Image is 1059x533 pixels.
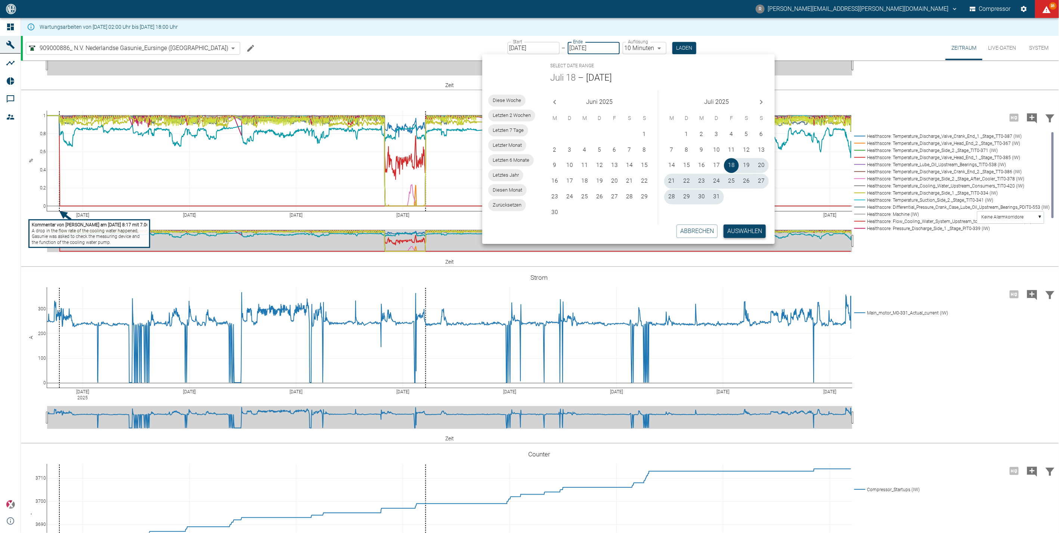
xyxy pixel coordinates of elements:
div: Letztes Jahr [488,169,523,181]
label: Ende [573,38,583,45]
div: Letzten 7 Tage [488,124,528,136]
tspan: Kommentar von [PERSON_NAME] am [DATE] 8:17 mit 7.061 [32,222,152,227]
div: Letzter Monat [488,139,526,151]
button: 18 [577,174,592,189]
img: logo [5,4,17,14]
span: Montag [665,111,678,126]
span: Sonntag [755,111,768,126]
button: Kommentar hinzufügen [1023,461,1041,481]
button: Compressor [968,2,1013,16]
button: Kommentar hinzufügen [1023,108,1041,127]
div: Diese Woche [488,94,526,106]
span: Samstag [623,111,636,126]
button: Laden [672,42,696,54]
button: 6 [754,127,769,142]
span: Letzten 7 Tage [488,127,528,134]
div: Letzten 2 Wochen [488,109,535,121]
button: Zeitraum [945,36,982,60]
button: Machine bearbeiten [243,41,258,56]
span: Hohe Auflösung nur für Zeiträume von <3 Tagen verfügbar [1005,290,1023,297]
button: 15 [637,158,652,173]
button: 15 [679,158,694,173]
span: Montag [548,111,561,126]
button: 28 [664,189,679,204]
button: 22 [637,174,652,189]
span: Diesen Monat [488,186,527,194]
span: [DATE] [586,72,612,84]
button: 14 [664,158,679,173]
button: Kommentar hinzufügen [1023,285,1041,304]
button: 13 [607,158,622,173]
button: 14 [622,158,637,173]
button: 4 [724,127,739,142]
p: – [562,44,566,52]
span: Dienstag [680,111,693,126]
button: 23 [694,174,709,189]
button: 27 [754,174,769,189]
button: 28 [622,189,637,204]
button: 1 [679,127,694,142]
label: Start [513,38,522,45]
span: Juli 2025 [704,97,729,107]
label: Auflösung [628,38,648,45]
button: 17 [709,158,724,173]
button: 3 [709,127,724,142]
button: rene.anke@neac.de [755,2,959,16]
div: Diesen Monat [488,184,527,196]
button: 5 [739,127,754,142]
button: Live-Daten [982,36,1022,60]
button: 21 [622,174,637,189]
span: Donnerstag [593,111,606,126]
button: 22 [679,174,694,189]
button: 8 [679,142,694,157]
button: 9 [547,158,562,173]
button: 5 [592,142,607,157]
button: Einstellungen [1017,2,1031,16]
span: Freitag [608,111,621,126]
button: 18 [724,158,739,173]
span: Mittwoch [695,111,708,126]
button: 21 [664,174,679,189]
span: Freitag [725,111,738,126]
button: 10 [709,142,724,157]
span: Samstag [740,111,753,126]
button: 27 [607,189,622,204]
button: 26 [739,174,754,189]
tspan: Gasunie was asked to check the measuring device and [32,234,140,239]
span: Zurücksetzen [488,201,526,209]
span: Letzten 2 Wochen [488,112,535,119]
span: Mittwoch [578,111,591,126]
button: 7 [664,142,679,157]
span: Diese Woche [488,97,526,104]
span: Juni 2025 [586,97,613,107]
button: 11 [577,158,592,173]
span: Hohe Auflösung nur für Zeiträume von <3 Tagen verfügbar [1005,467,1023,474]
button: System [1022,36,1056,60]
tspan: A drop in the flow rate of the cooling water happened, [32,228,138,233]
span: Letzter Monat [488,142,526,149]
span: Letzten 6 Monate [488,157,534,164]
button: Daten filtern [1041,461,1059,481]
button: 12 [739,142,754,157]
button: 16 [547,174,562,189]
button: 24 [709,174,724,189]
text: Keine Alarmkorridore [982,215,1024,220]
button: 2 [547,142,562,157]
button: 2 [694,127,709,142]
button: Auswählen [724,224,766,238]
button: 10 [562,158,577,173]
div: Letzten 6 Monate [488,154,534,166]
input: DD.MM.YYYY [508,42,560,54]
button: 31 [709,189,724,204]
button: 9 [694,142,709,157]
div: Zurücksetzen [488,199,526,211]
div: R [756,4,765,13]
button: 19 [592,174,607,189]
button: Juli 18 [550,72,576,84]
div: Wartungsarbeiten von [DATE] 02:00 Uhr bis [DATE] 18:00 Uhr [40,20,178,34]
button: 6 [607,142,622,157]
button: 25 [724,174,739,189]
img: Xplore Logo [6,500,15,509]
span: Sonntag [638,111,651,126]
button: 13 [754,142,769,157]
